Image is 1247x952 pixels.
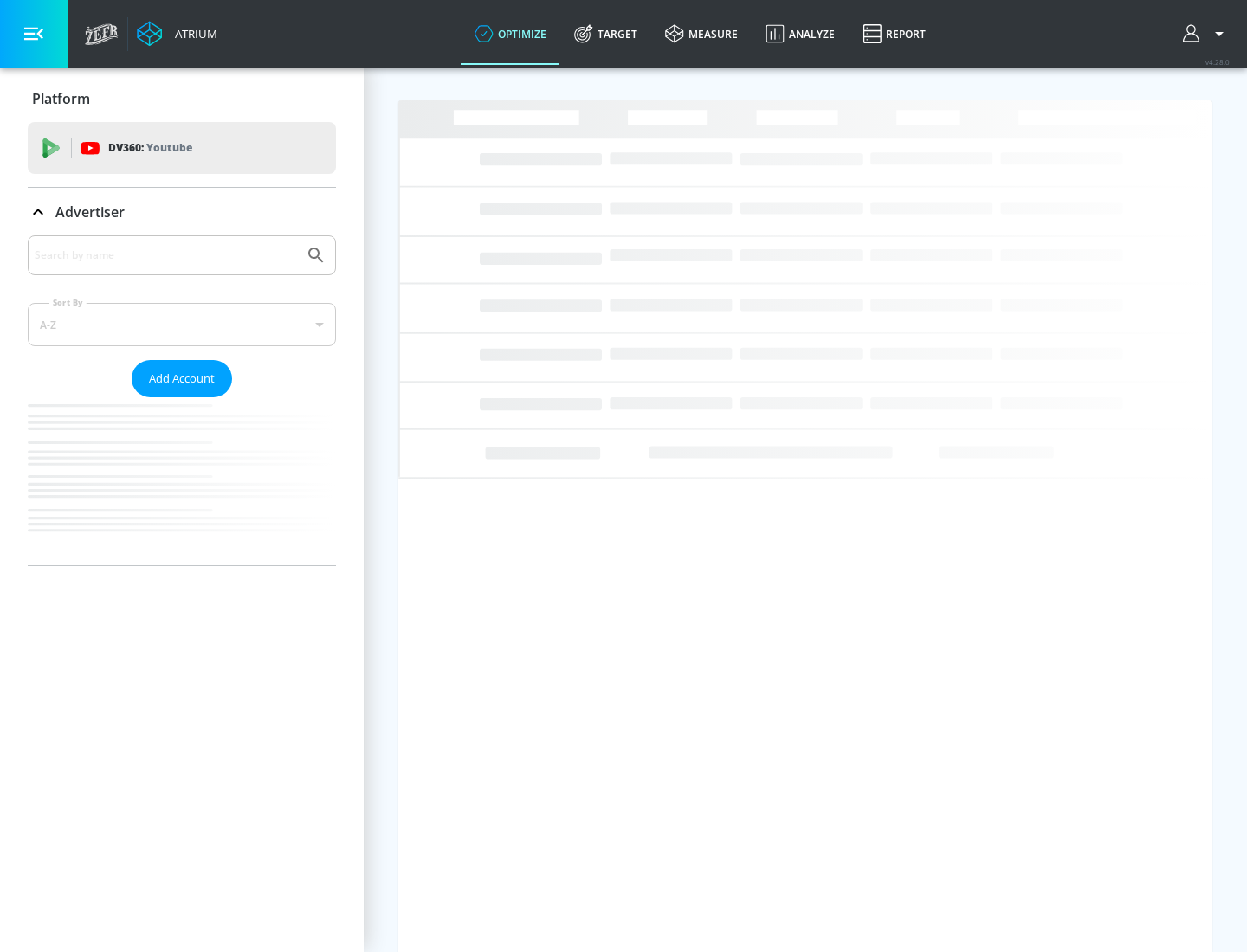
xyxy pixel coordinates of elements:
div: Advertiser [28,235,336,565]
p: Platform [32,89,90,108]
nav: list of Advertiser [28,397,336,565]
a: measure [651,3,752,65]
p: DV360: [108,138,192,158]
span: Add Account [149,369,215,389]
p: Youtube [146,138,192,157]
div: A-Z [28,303,336,346]
button: Add Account [132,360,232,397]
a: Atrium [137,21,217,47]
a: Target [560,3,651,65]
a: Analyze [752,3,849,65]
p: Advertiser [55,203,125,222]
div: Platform [28,74,336,123]
a: optimize [461,3,560,65]
div: Advertiser [28,188,336,236]
label: Sort By [49,297,87,308]
span: v 4.28.0 [1205,57,1230,67]
div: Atrium [168,26,217,42]
input: Search by name [35,244,297,267]
a: Report [849,3,940,65]
div: DV360: Youtube [28,122,336,174]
